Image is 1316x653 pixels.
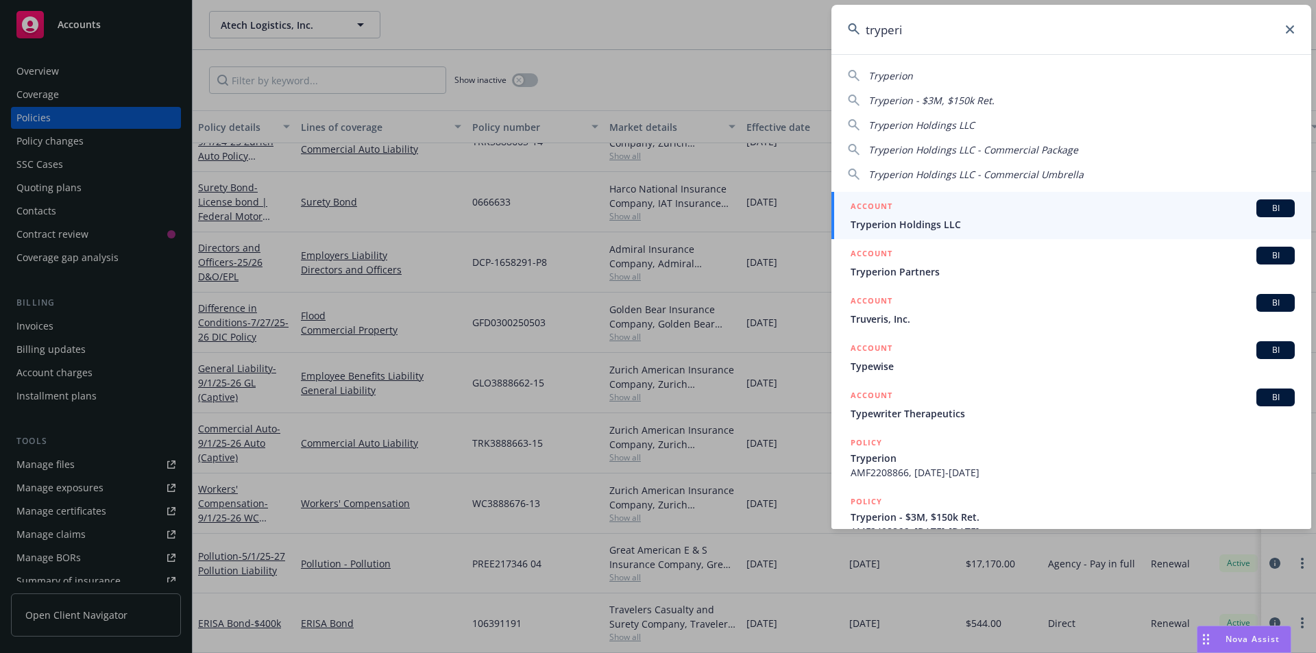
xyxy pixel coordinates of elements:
[831,192,1311,239] a: ACCOUNTBITryperion Holdings LLC
[851,247,892,263] h5: ACCOUNT
[851,264,1295,279] span: Tryperion Partners
[1262,202,1289,214] span: BI
[831,381,1311,428] a: ACCOUNTBITypewriter Therapeutics
[851,524,1295,539] span: AMF2408866, [DATE]-[DATE]
[868,119,975,132] span: Tryperion Holdings LLC
[1197,626,1291,653] button: Nova Assist
[851,312,1295,326] span: Truveris, Inc.
[851,217,1295,232] span: Tryperion Holdings LLC
[851,510,1295,524] span: Tryperion - $3M, $150k Ret.
[831,487,1311,546] a: POLICYTryperion - $3M, $150k Ret.AMF2408866, [DATE]-[DATE]
[851,465,1295,480] span: AMF2208866, [DATE]-[DATE]
[851,199,892,216] h5: ACCOUNT
[851,341,892,358] h5: ACCOUNT
[831,5,1311,54] input: Search...
[1226,633,1280,645] span: Nova Assist
[1262,391,1289,404] span: BI
[868,69,913,82] span: Tryperion
[1197,626,1215,652] div: Drag to move
[1262,344,1289,356] span: BI
[851,294,892,310] h5: ACCOUNT
[868,94,995,107] span: Tryperion - $3M, $150k Ret.
[831,428,1311,487] a: POLICYTryperionAMF2208866, [DATE]-[DATE]
[868,168,1084,181] span: Tryperion Holdings LLC - Commercial Umbrella
[1262,249,1289,262] span: BI
[851,389,892,405] h5: ACCOUNT
[868,143,1078,156] span: Tryperion Holdings LLC - Commercial Package
[851,495,882,508] h5: POLICY
[851,406,1295,421] span: Typewriter Therapeutics
[851,436,882,449] h5: POLICY
[831,286,1311,334] a: ACCOUNTBITruveris, Inc.
[831,334,1311,381] a: ACCOUNTBITypewise
[831,239,1311,286] a: ACCOUNTBITryperion Partners
[1262,297,1289,309] span: BI
[851,451,1295,465] span: Tryperion
[851,359,1295,373] span: Typewise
